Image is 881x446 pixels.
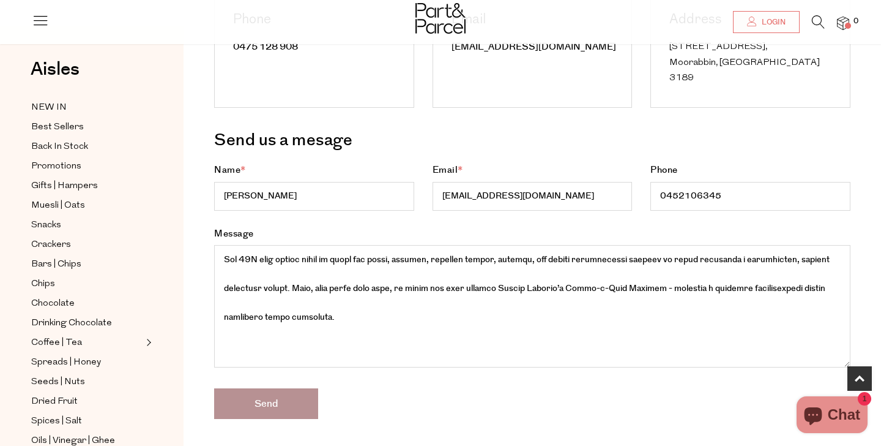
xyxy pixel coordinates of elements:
[31,297,75,311] span: Chocolate
[433,164,633,211] label: Email
[31,238,71,252] span: Crackers
[214,388,318,419] input: Send
[31,276,143,292] a: Chips
[793,396,871,436] inbox-online-store-chat: Shopify online store chat
[452,40,616,53] a: [EMAIL_ADDRESS][DOMAIN_NAME]
[31,316,143,331] a: Drinking Chocolate
[31,277,55,292] span: Chips
[31,355,143,370] a: Spreads | Honey
[31,198,85,213] span: Muesli | Oats
[31,395,78,409] span: Dried Fruit
[233,40,298,53] a: 0475 128 908
[31,179,98,194] span: Gifts | Hampers
[31,139,143,154] a: Back In Stock
[837,17,849,29] a: 0
[31,100,67,115] span: NEW IN
[31,100,143,115] a: NEW IN
[214,126,850,154] h3: Send us a mesage
[31,60,80,91] a: Aisles
[31,414,82,429] span: Spices | Salt
[669,39,835,86] div: [STREET_ADDRESS], Moorabbin, [GEOGRAPHIC_DATA] 3189
[214,227,850,373] label: Message
[31,414,143,429] a: Spices | Salt
[31,375,85,390] span: Seeds | Nuts
[759,17,786,28] span: Login
[31,218,61,233] span: Snacks
[31,120,84,135] span: Best Sellers
[143,335,152,350] button: Expand/Collapse Coffee | Tea
[31,159,81,174] span: Promotions
[733,11,800,33] a: Login
[31,119,143,135] a: Best Sellers
[31,56,80,83] span: Aisles
[650,182,850,211] input: Phone
[850,16,861,27] span: 0
[31,257,81,272] span: Bars | Chips
[31,316,112,331] span: Drinking Chocolate
[31,355,101,370] span: Spreads | Honey
[31,140,88,154] span: Back In Stock
[31,159,143,174] a: Promotions
[214,182,414,211] input: Name*
[31,336,82,350] span: Coffee | Tea
[31,217,143,233] a: Snacks
[31,237,143,252] a: Crackers
[31,257,143,272] a: Bars | Chips
[415,3,466,34] img: Part&Parcel
[31,296,143,311] a: Chocolate
[31,394,143,409] a: Dried Fruit
[31,374,143,390] a: Seeds | Nuts
[31,178,143,194] a: Gifts | Hampers
[214,245,850,368] textarea: Message
[31,335,143,350] a: Coffee | Tea
[650,164,850,211] label: Phone
[433,182,633,211] input: Email*
[214,164,414,211] label: Name
[31,198,143,213] a: Muesli | Oats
